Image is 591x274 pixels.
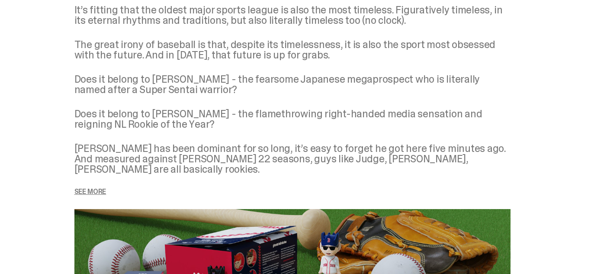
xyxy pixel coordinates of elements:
[74,74,511,95] p: Does it belong to [PERSON_NAME] - the fearsome Japanese megaprospect who is literally named after...
[74,39,511,60] p: The great irony of baseball is that, despite its timelessness, it is also the sport most obsessed...
[74,188,511,195] p: See more
[74,143,511,174] p: [PERSON_NAME] has been dominant for so long, it’s easy to forget he got here five minutes ago. An...
[74,109,511,129] p: Does it belong to [PERSON_NAME] - the flamethrowing right-handed media sensation and reigning NL ...
[74,5,511,26] p: It’s fitting that the oldest major sports league is also the most timeless. Figuratively timeless...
